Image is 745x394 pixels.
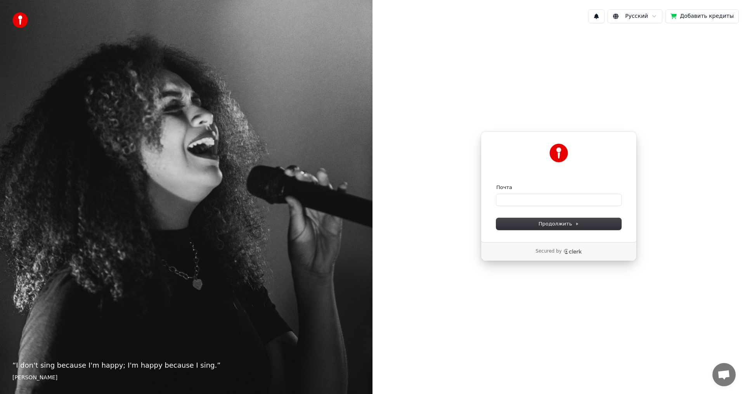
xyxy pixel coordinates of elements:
span: Продолжить [539,220,579,227]
a: Открытый чат [712,363,736,386]
p: “ I don't sing because I'm happy; I'm happy because I sing. ” [12,360,360,371]
a: Clerk logo [563,249,582,254]
button: Продолжить [496,218,621,230]
button: Добавить кредиты [665,9,739,23]
label: Почта [496,184,512,191]
p: Secured by [535,248,561,255]
footer: [PERSON_NAME] [12,374,360,382]
img: Youka [549,144,568,162]
img: youka [12,12,28,28]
